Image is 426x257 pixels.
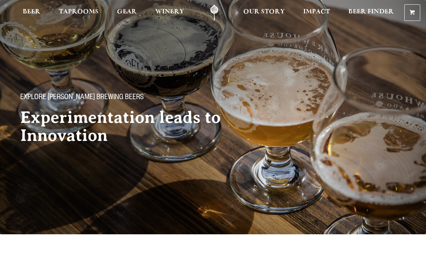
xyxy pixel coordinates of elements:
h2: Experimentation leads to Innovation [20,108,245,145]
span: Taprooms [59,9,99,15]
span: Our Story [243,9,285,15]
a: Our Story [239,5,290,21]
a: Beer Finder [344,5,399,21]
a: Taprooms [54,5,103,21]
span: Impact [303,9,330,15]
a: Impact [299,5,335,21]
a: Gear [112,5,142,21]
a: Odell Home [201,5,228,21]
a: Beer [18,5,45,21]
span: Beer [23,9,40,15]
span: Gear [117,9,137,15]
span: Explore [PERSON_NAME] Brewing Beers [20,93,144,103]
a: Winery [151,5,189,21]
span: Winery [155,9,184,15]
span: Beer Finder [348,9,394,15]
